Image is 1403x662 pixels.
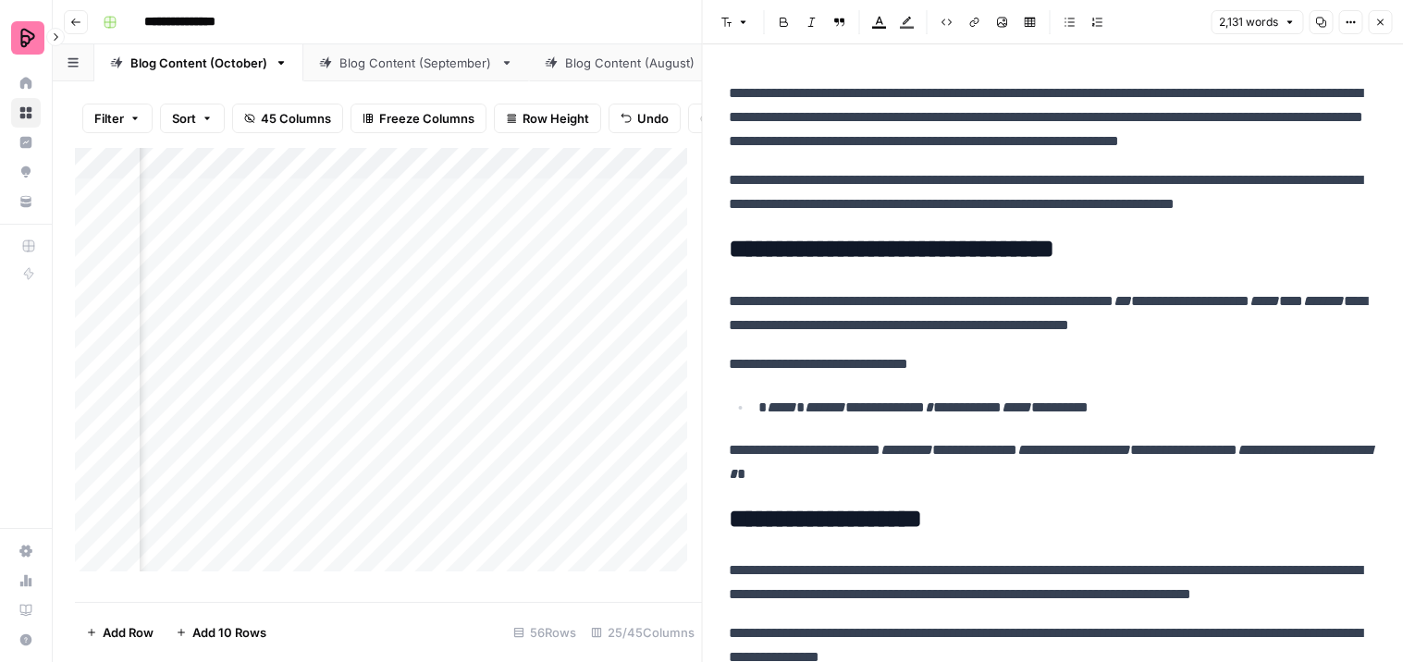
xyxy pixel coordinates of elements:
[11,595,41,625] a: Learning Hub
[565,54,695,72] div: Blog Content (August)
[165,618,277,647] button: Add 10 Rows
[609,104,681,133] button: Undo
[11,625,41,655] button: Help + Support
[494,104,601,133] button: Row Height
[11,98,41,128] a: Browse
[11,68,41,98] a: Home
[192,623,266,642] span: Add 10 Rows
[584,618,702,647] div: 25/45 Columns
[130,54,267,72] div: Blog Content (October)
[232,104,343,133] button: 45 Columns
[160,104,225,133] button: Sort
[11,157,41,187] a: Opportunities
[339,54,493,72] div: Blog Content (September)
[529,44,732,81] a: Blog Content (August)
[379,109,474,128] span: Freeze Columns
[103,623,154,642] span: Add Row
[75,618,165,647] button: Add Row
[506,618,584,647] div: 56 Rows
[523,109,589,128] span: Row Height
[351,104,486,133] button: Freeze Columns
[11,566,41,595] a: Usage
[94,109,124,128] span: Filter
[637,109,669,128] span: Undo
[172,109,196,128] span: Sort
[82,104,153,133] button: Filter
[11,21,44,55] img: Preply Logo
[94,44,303,81] a: Blog Content (October)
[11,15,41,61] button: Workspace: Preply
[1219,14,1278,31] span: 2,131 words
[303,44,529,81] a: Blog Content (September)
[11,536,41,566] a: Settings
[1211,10,1303,34] button: 2,131 words
[11,187,41,216] a: Your Data
[261,109,331,128] span: 45 Columns
[11,128,41,157] a: Insights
